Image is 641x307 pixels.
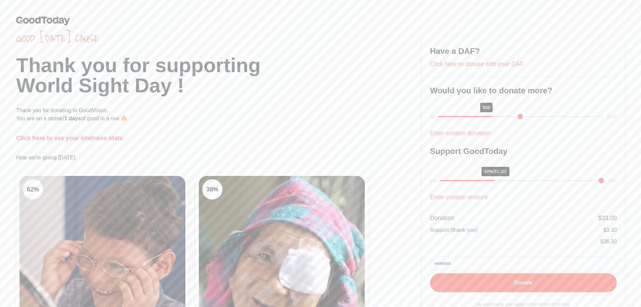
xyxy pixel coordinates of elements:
span: 1 days [64,116,81,121]
a: Enter custom amount [430,194,488,201]
div: $ [600,238,617,246]
span: 33.00 [602,215,617,221]
h1: Thank you for supporting World Sight Day ! [16,55,422,96]
h3: Support GoodToday [430,146,617,157]
p: Thank you for donating to GoodVision. You are on a streak! of good in a row 🔥 [16,106,422,123]
span: ($3.30) [493,169,507,174]
div: $ [598,213,617,223]
span: Good [DATE] cause [16,32,422,44]
p: How we're giving [DATE]: [16,154,422,162]
button: Donate [430,273,617,292]
div: $1 [430,114,435,120]
div: $ [603,226,617,234]
div: 10% [482,167,509,176]
a: Click here to see your kindness stats [16,135,123,142]
div: 30% [608,178,617,184]
h3: Would you like to donate more? [430,85,617,96]
div: $100 [607,114,617,120]
div: $33 [480,103,493,112]
div: Donation [430,213,454,223]
img: GoodToday [16,16,70,25]
span: 3.30 [606,227,617,233]
h3: Have a DAF? [430,46,617,57]
span: 36.30 [603,239,617,244]
div: 38 % [202,179,222,199]
a: Enter custom donation [430,130,491,136]
div: 0% [430,178,436,184]
div: 62 % [23,179,43,199]
div: Support (thank you) [430,226,477,234]
a: Click here to donate with your DAF [430,61,524,67]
